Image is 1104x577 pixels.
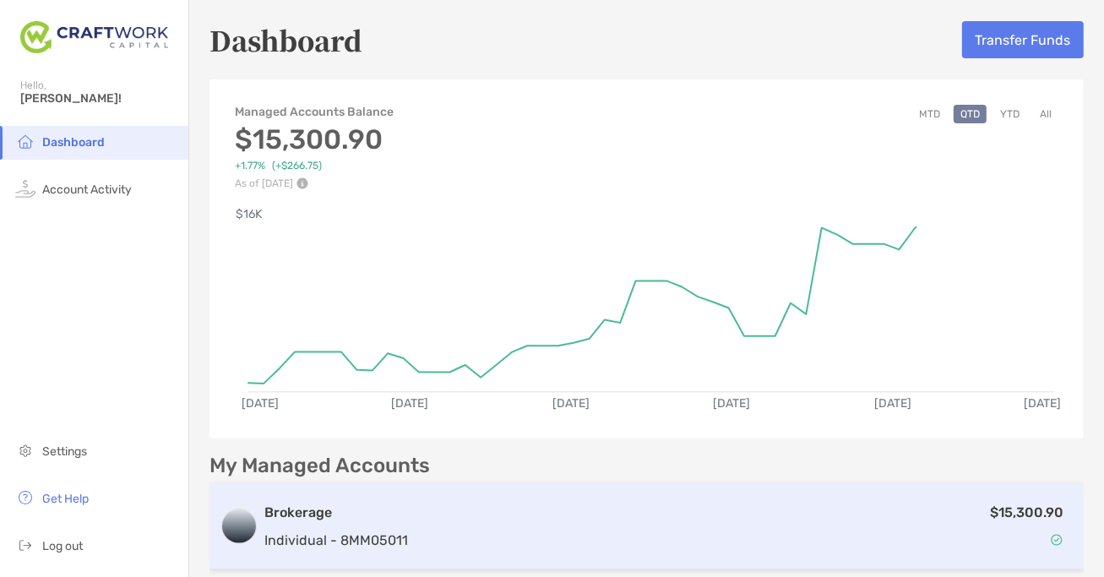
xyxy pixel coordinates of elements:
span: Settings [42,444,87,459]
span: ( +$266.75 ) [272,160,322,172]
img: Account Status icon [1051,534,1063,546]
text: $16K [236,207,263,221]
button: All [1033,105,1058,123]
img: Zoe Logo [20,7,168,68]
button: YTD [993,105,1026,123]
h4: Managed Accounts Balance [235,105,395,119]
img: logo account [222,509,256,543]
img: household icon [15,131,35,151]
button: QTD [954,105,987,123]
p: $15,300.90 [990,502,1063,523]
button: Transfer Funds [962,21,1084,58]
span: [PERSON_NAME]! [20,91,178,106]
text: [DATE] [391,396,428,411]
p: Individual - 8MM05011 [264,530,408,551]
span: Account Activity [42,182,132,197]
text: [DATE] [552,396,590,411]
img: logout icon [15,535,35,555]
img: activity icon [15,178,35,199]
h3: Brokerage [264,503,408,523]
h5: Dashboard [209,20,362,59]
button: MTD [912,105,947,123]
span: Log out [42,539,83,553]
img: get-help icon [15,487,35,508]
text: [DATE] [242,396,279,411]
span: Dashboard [42,135,105,150]
p: My Managed Accounts [209,455,430,476]
img: Performance Info [296,177,308,189]
text: [DATE] [713,396,750,411]
text: [DATE] [874,396,911,411]
p: As of [DATE] [235,177,395,189]
img: settings icon [15,440,35,460]
h3: $15,300.90 [235,123,395,155]
span: Get Help [42,492,89,506]
text: [DATE] [1024,396,1061,411]
span: +1.77% [235,160,265,172]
